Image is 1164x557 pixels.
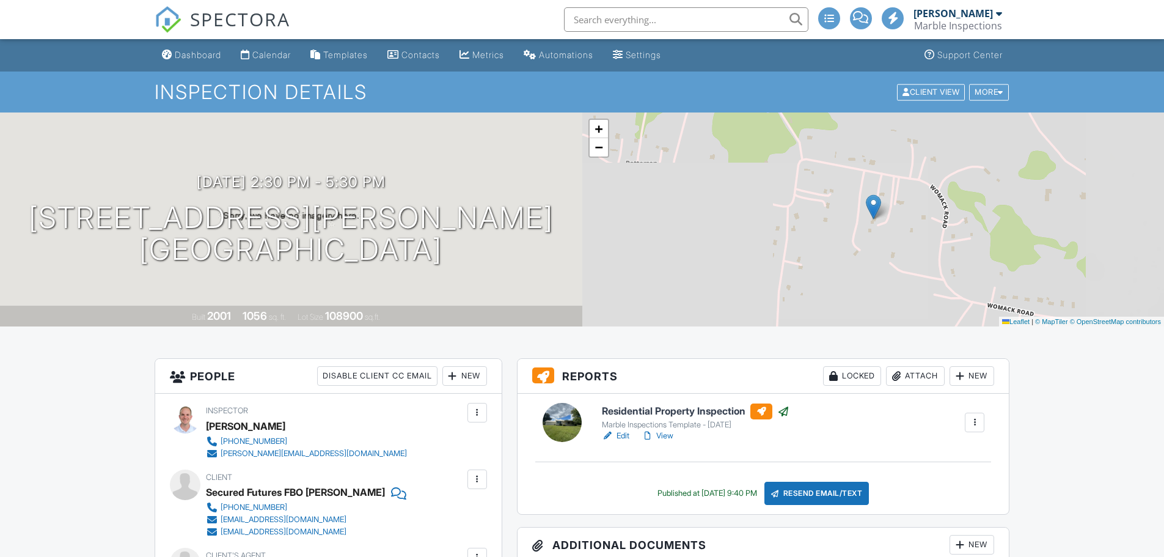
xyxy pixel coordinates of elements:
[221,515,346,525] div: [EMAIL_ADDRESS][DOMAIN_NAME]
[155,81,1010,103] h1: Inspection Details
[236,44,296,67] a: Calendar
[1031,318,1033,325] span: |
[950,535,994,555] div: New
[602,430,629,442] a: Edit
[252,50,291,60] div: Calendar
[1002,318,1030,325] a: Leaflet
[519,44,598,67] a: Automations (Advanced)
[155,17,290,42] a: SPECTORA
[969,84,1009,100] div: More
[518,359,1009,394] h3: Reports
[243,309,267,322] div: 1056
[914,20,1002,32] div: Marble Inspections
[920,44,1008,67] a: Support Center
[626,50,661,60] div: Settings
[539,50,593,60] div: Automations
[207,309,231,322] div: 2001
[192,312,205,322] span: Built
[564,7,808,32] input: Search everything...
[608,44,666,67] a: Settings
[155,6,181,33] img: The Best Home Inspection Software - Spectora
[157,44,226,67] a: Dashboard
[323,50,368,60] div: Templates
[472,50,504,60] div: Metrics
[866,194,881,219] img: Marker
[221,449,407,459] div: [PERSON_NAME][EMAIL_ADDRESS][DOMAIN_NAME]
[29,202,554,267] h1: [STREET_ADDRESS][PERSON_NAME] [GEOGRAPHIC_DATA]
[764,482,869,505] div: Resend Email/Text
[325,309,363,322] div: 108900
[1035,318,1068,325] a: © MapTiler
[1070,318,1161,325] a: © OpenStreetMap contributors
[595,139,602,155] span: −
[190,6,290,32] span: SPECTORA
[317,366,437,386] div: Disable Client CC Email
[221,437,287,446] div: [PHONE_NUMBER]
[442,366,487,386] div: New
[913,7,993,20] div: [PERSON_NAME]
[602,404,789,419] h6: Residential Property Inspection
[206,406,248,415] span: Inspector
[602,404,789,430] a: Residential Property Inspection Marble Inspections Template - [DATE]
[657,489,757,498] div: Published at [DATE] 9:40 PM
[206,417,285,435] div: [PERSON_NAME]
[642,430,673,442] a: View
[383,44,445,67] a: Contacts
[401,50,440,60] div: Contacts
[206,514,397,526] a: [EMAIL_ADDRESS][DOMAIN_NAME]
[896,87,968,96] a: Client View
[590,138,608,157] a: Zoom out
[206,435,407,448] a: [PHONE_NUMBER]
[950,366,994,386] div: New
[298,312,323,322] span: Lot Size
[269,312,286,322] span: sq. ft.
[206,473,232,482] span: Client
[221,503,287,512] div: [PHONE_NUMBER]
[590,120,608,138] a: Zoom in
[221,527,346,537] div: [EMAIL_ADDRESS][DOMAIN_NAME]
[197,174,386,190] h3: [DATE] 2:30 pm - 5:30 pm
[937,50,1003,60] div: Support Center
[602,420,789,430] div: Marble Inspections Template - [DATE]
[206,501,397,514] a: [PHONE_NUMBER]
[897,84,965,100] div: Client View
[595,121,602,136] span: +
[886,366,945,386] div: Attach
[206,526,397,538] a: [EMAIL_ADDRESS][DOMAIN_NAME]
[206,448,407,460] a: [PERSON_NAME][EMAIL_ADDRESS][DOMAIN_NAME]
[155,359,502,394] h3: People
[306,44,373,67] a: Templates
[455,44,509,67] a: Metrics
[206,483,385,501] div: Secured Futures FBO [PERSON_NAME]
[823,366,881,386] div: Locked
[365,312,380,322] span: sq.ft.
[175,50,221,60] div: Dashboard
